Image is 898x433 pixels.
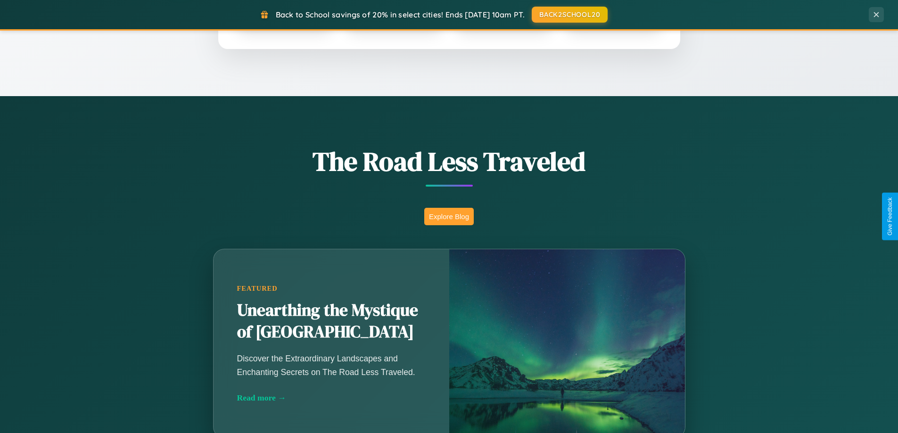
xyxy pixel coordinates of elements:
[237,285,426,293] div: Featured
[887,197,893,236] div: Give Feedback
[166,143,732,180] h1: The Road Less Traveled
[276,10,525,19] span: Back to School savings of 20% in select cities! Ends [DATE] 10am PT.
[237,352,426,378] p: Discover the Extraordinary Landscapes and Enchanting Secrets on The Road Less Traveled.
[237,300,426,343] h2: Unearthing the Mystique of [GEOGRAPHIC_DATA]
[424,208,474,225] button: Explore Blog
[532,7,608,23] button: BACK2SCHOOL20
[237,393,426,403] div: Read more →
